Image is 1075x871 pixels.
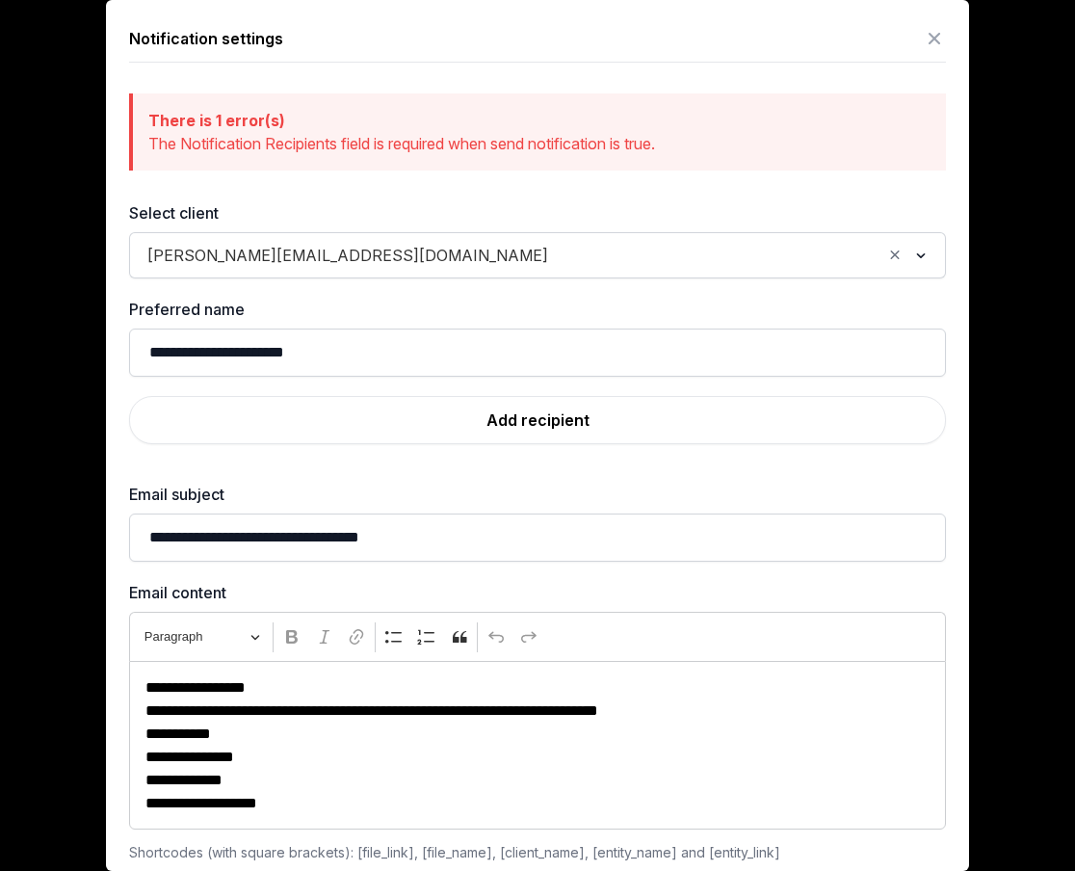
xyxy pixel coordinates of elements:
span: Paragraph [144,625,245,648]
button: Clear Selected [886,242,904,269]
div: Editor toolbar [129,612,946,661]
p: There is 1 error(s) [148,109,931,132]
input: Search for option [557,242,881,269]
div: Notification settings [129,27,283,50]
div: Search for option [139,238,936,273]
label: Email subject [129,483,946,506]
a: Add recipient [129,396,946,444]
span: The Notification Recipients field is required when send notification is true. [148,134,655,153]
div: Editor editing area: main [129,661,946,830]
label: Email content [129,581,946,604]
label: Preferred name [129,298,946,321]
div: Shortcodes (with square brackets): [file_link], [file_name], [client_name], [entity_name] and [en... [129,841,946,864]
label: Select client [129,201,946,224]
button: Heading [136,622,269,652]
span: [PERSON_NAME][EMAIL_ADDRESS][DOMAIN_NAME] [143,242,553,269]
